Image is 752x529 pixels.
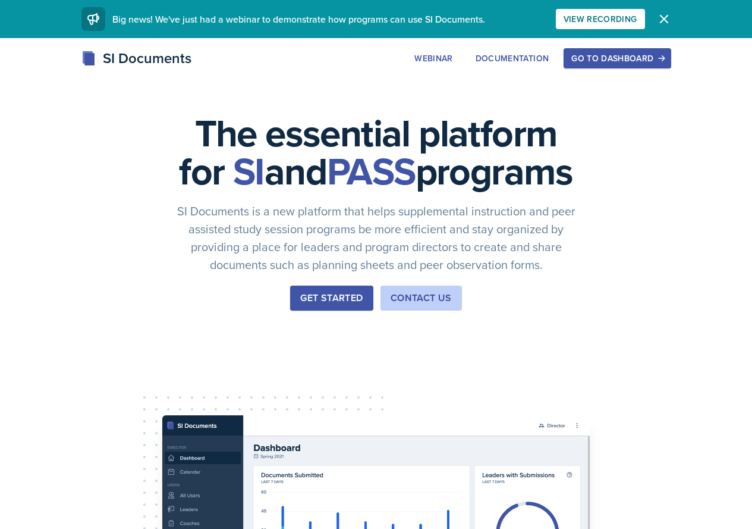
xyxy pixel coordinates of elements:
button: Contact Us [380,286,462,311]
div: Get Started [300,291,363,305]
button: Go to Dashboard [564,48,671,68]
div: View Recording [564,14,637,24]
div: Go to Dashboard [571,54,663,63]
button: Webinar [407,48,460,68]
span: Big news! We've just had a webinar to demonstrate how programs can use SI Documents. [112,12,485,26]
div: Documentation [476,54,549,63]
div: Contact Us [391,291,452,305]
div: SI Documents [81,48,191,69]
button: Documentation [468,48,557,68]
button: Get Started [290,286,373,311]
div: Webinar [414,54,452,63]
button: View Recording [556,9,645,29]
